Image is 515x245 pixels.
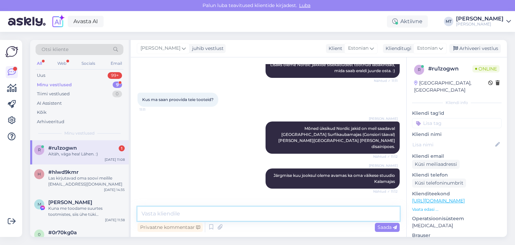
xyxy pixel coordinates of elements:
[105,157,125,162] div: [DATE] 11:08
[68,16,104,27] a: Avasta AI
[428,65,472,73] div: # ru1zogwn
[378,224,397,230] span: Saada
[326,45,342,52] div: Klient
[38,171,41,177] span: h
[412,171,502,179] p: Kliendi telefon
[373,189,398,194] span: Nähtud ✓ 11:12
[139,107,165,112] span: 11:11
[36,59,43,68] div: All
[472,65,500,72] span: Online
[108,72,122,79] div: 99+
[412,179,466,188] div: Küsi telefoninumbrit
[412,215,502,222] p: Operatsioonisüsteem
[348,45,368,52] span: Estonian
[444,17,453,26] div: MT
[137,223,203,232] div: Privaatne kommentaar
[48,205,125,217] div: Kuna me toodame suurtes tootmistes, siis ühe tüki [PERSON_NAME] saa toote. Peame enda toodete too...
[369,116,398,121] span: [PERSON_NAME]
[37,82,72,88] div: Minu vestlused
[42,46,68,53] span: Otsi kliente
[412,110,502,117] p: Kliendi tag'id
[297,2,312,8] span: Luba
[38,147,41,152] span: r
[112,91,122,97] div: 0
[5,45,18,58] img: Askly Logo
[189,45,224,52] div: juhib vestlust
[113,82,122,88] div: 9
[37,118,64,125] div: Arhiveeritud
[456,21,504,27] div: [PERSON_NAME]
[105,217,125,223] div: [DATE] 11:38
[412,118,502,128] input: Lisa tag
[412,160,460,169] div: Küsi meiliaadressi
[412,222,502,229] p: [MEDICAL_DATA]
[142,97,214,102] span: Kus ma saan proovida teie tooteid?
[412,206,502,212] p: Vaata edasi ...
[48,169,78,175] span: #hlwd9kmr
[412,232,502,239] p: Brauser
[56,59,68,68] div: Web
[48,230,77,236] span: #0r70kg0a
[456,16,511,27] a: [PERSON_NAME][PERSON_NAME]
[48,199,92,205] span: Maarika Andersson
[412,190,502,197] p: Klienditeekond
[387,15,428,28] div: Aktiivne
[412,141,494,148] input: Lisa nimi
[64,130,95,136] span: Minu vestlused
[278,126,396,149] span: Mõned üksikud Nordic jakid on meil saadaval [GEOGRAPHIC_DATA] Surfikaubamajas (Gonsiori täaval) [...
[418,67,421,72] span: r
[37,109,47,116] div: Kõik
[119,145,125,151] div: 1
[48,175,125,187] div: Las kirjutavad oma soovi meilile [EMAIL_ADDRESS][DOMAIN_NAME]
[412,131,502,138] p: Kliendi nimi
[48,151,125,157] div: Aitäh, väga hea! Lähen. :)
[412,100,502,106] div: Kliendi info
[37,91,70,97] div: Tiimi vestlused
[274,173,396,184] span: Järgmise kuu jooksul oleme avamas ka oma väikese stuudio Kalamajas
[369,163,398,168] span: [PERSON_NAME]
[373,154,398,159] span: Nähtud ✓ 11:12
[109,59,123,68] div: Email
[414,80,488,94] div: [GEOGRAPHIC_DATA], [GEOGRAPHIC_DATA]
[456,16,504,21] div: [PERSON_NAME]
[412,198,465,204] a: [URL][DOMAIN_NAME]
[48,145,77,151] span: #ru1zogwn
[38,232,41,237] span: 0
[373,78,398,83] span: Nähtud ✓ 11:11
[417,45,438,52] span: Estonian
[140,45,180,52] span: [PERSON_NAME]
[37,72,45,79] div: Uus
[38,202,41,207] span: M
[37,100,62,107] div: AI Assistent
[449,44,501,53] div: Arhiveeri vestlus
[51,14,65,29] img: explore-ai
[80,59,97,68] div: Socials
[383,45,411,52] div: Klienditugi
[104,187,125,192] div: [DATE] 14:35
[412,153,502,160] p: Kliendi email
